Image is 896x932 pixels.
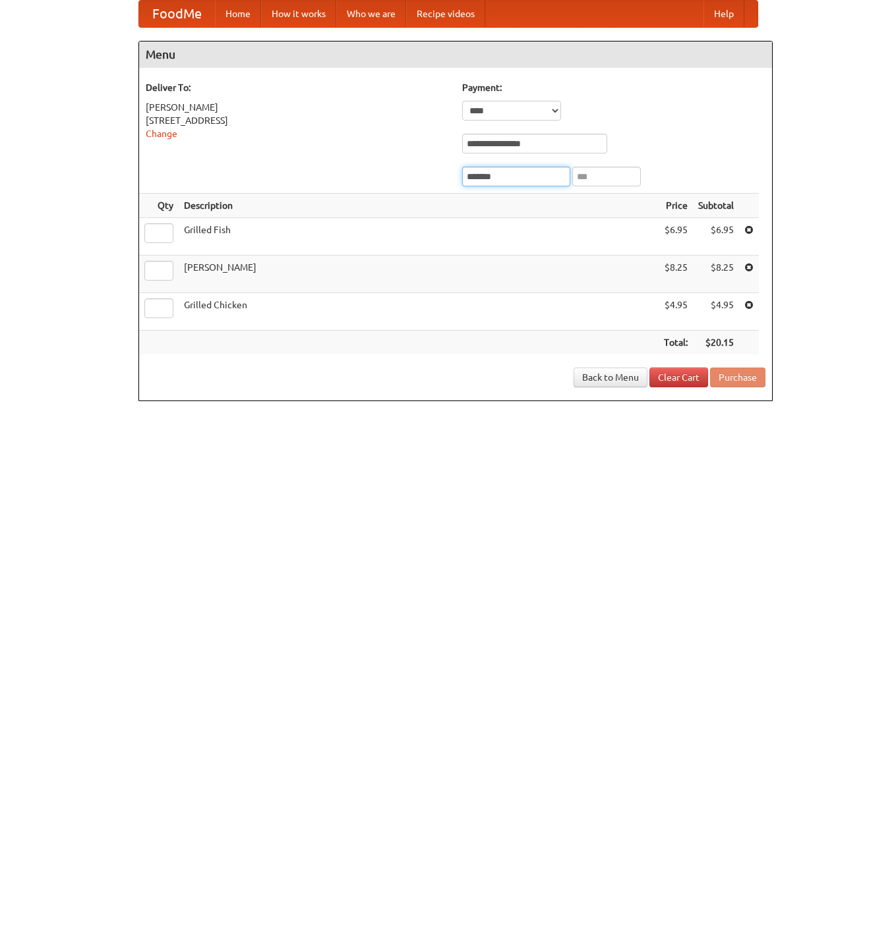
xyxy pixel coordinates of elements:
[693,256,739,293] td: $8.25
[146,128,177,139] a: Change
[659,331,693,355] th: Total:
[693,194,739,218] th: Subtotal
[179,218,659,256] td: Grilled Fish
[659,218,693,256] td: $6.95
[179,194,659,218] th: Description
[139,194,179,218] th: Qty
[406,1,485,27] a: Recipe videos
[179,293,659,331] td: Grilled Chicken
[574,368,647,387] a: Back to Menu
[703,1,744,27] a: Help
[659,256,693,293] td: $8.25
[693,331,739,355] th: $20.15
[261,1,336,27] a: How it works
[179,256,659,293] td: [PERSON_NAME]
[139,1,215,27] a: FoodMe
[649,368,708,387] a: Clear Cart
[693,218,739,256] td: $6.95
[659,293,693,331] td: $4.95
[146,114,449,127] div: [STREET_ADDRESS]
[215,1,261,27] a: Home
[146,81,449,94] h5: Deliver To:
[710,368,765,387] button: Purchase
[462,81,765,94] h5: Payment:
[146,101,449,114] div: [PERSON_NAME]
[659,194,693,218] th: Price
[336,1,406,27] a: Who we are
[139,41,772,68] h4: Menu
[693,293,739,331] td: $4.95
